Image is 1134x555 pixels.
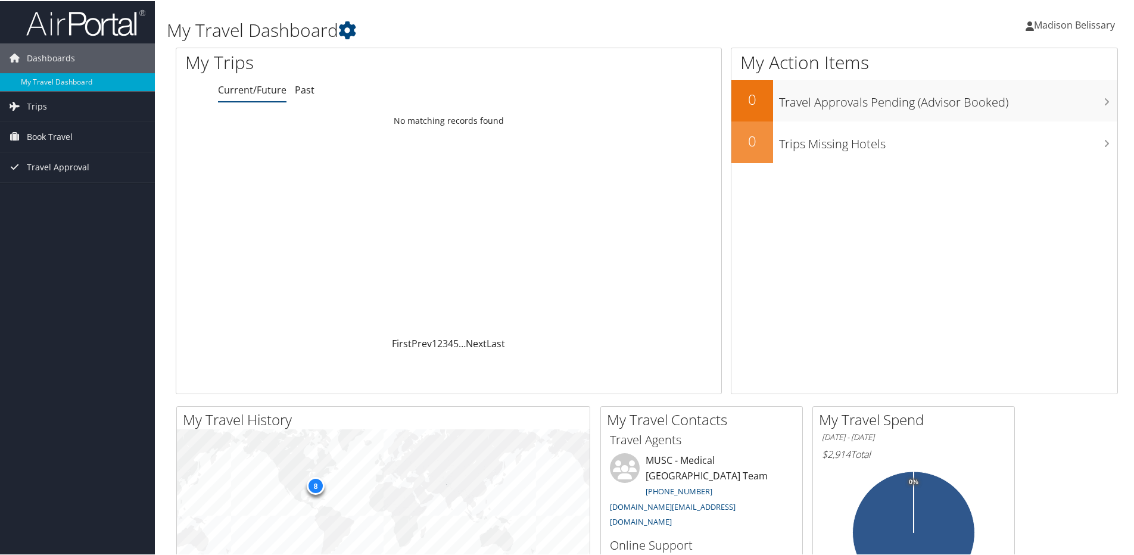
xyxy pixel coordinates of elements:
[731,120,1117,162] a: 0Trips Missing Hotels
[822,447,1005,460] h6: Total
[731,49,1117,74] h1: My Action Items
[27,121,73,151] span: Book Travel
[610,536,793,553] h3: Online Support
[437,336,443,349] a: 2
[779,87,1117,110] h3: Travel Approvals Pending (Advisor Booked)
[1026,6,1127,42] a: Madison Belissary
[26,8,145,36] img: airportal-logo.png
[822,431,1005,442] h6: [DATE] - [DATE]
[731,88,773,108] h2: 0
[610,500,736,526] a: [DOMAIN_NAME][EMAIL_ADDRESS][DOMAIN_NAME]
[604,452,799,531] li: MUSC - Medical [GEOGRAPHIC_DATA] Team
[412,336,432,349] a: Prev
[307,476,325,494] div: 8
[610,431,793,447] h3: Travel Agents
[27,151,89,181] span: Travel Approval
[779,129,1117,151] h3: Trips Missing Hotels
[466,336,487,349] a: Next
[443,336,448,349] a: 3
[392,336,412,349] a: First
[167,17,807,42] h1: My Travel Dashboard
[607,409,802,429] h2: My Travel Contacts
[909,478,918,485] tspan: 0%
[448,336,453,349] a: 4
[432,336,437,349] a: 1
[183,409,590,429] h2: My Travel History
[646,485,712,495] a: [PHONE_NUMBER]
[27,42,75,72] span: Dashboards
[487,336,505,349] a: Last
[1034,17,1115,30] span: Madison Belissary
[295,82,314,95] a: Past
[453,336,459,349] a: 5
[27,91,47,120] span: Trips
[731,79,1117,120] a: 0Travel Approvals Pending (Advisor Booked)
[185,49,485,74] h1: My Trips
[822,447,850,460] span: $2,914
[819,409,1014,429] h2: My Travel Spend
[176,109,721,130] td: No matching records found
[218,82,286,95] a: Current/Future
[459,336,466,349] span: …
[731,130,773,150] h2: 0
